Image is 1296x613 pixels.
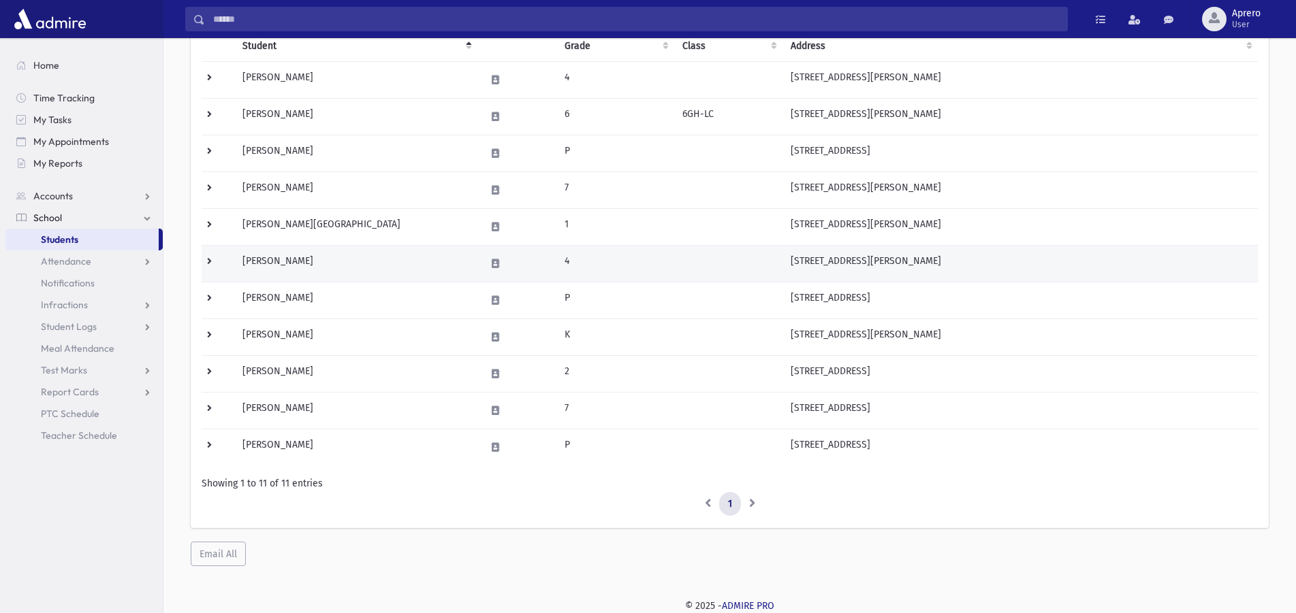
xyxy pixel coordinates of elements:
[41,233,78,246] span: Students
[33,92,95,104] span: Time Tracking
[722,600,774,612] a: ADMIRE PRO
[556,429,674,465] td: P
[783,392,1258,429] td: [STREET_ADDRESS]
[41,342,114,354] span: Meal Attendance
[234,282,477,318] td: [PERSON_NAME]
[33,157,82,169] span: My Reports
[33,212,62,224] span: School
[556,318,674,355] td: K
[556,282,674,318] td: P
[783,429,1258,465] td: [STREET_ADDRESS]
[41,255,91,267] span: Attendance
[205,7,1067,31] input: Search
[234,171,477,208] td: [PERSON_NAME]
[234,429,477,465] td: [PERSON_NAME]
[556,31,674,62] th: Grade: activate to sort column ascending
[5,229,159,250] a: Students
[234,98,477,135] td: [PERSON_NAME]
[5,131,163,152] a: My Appointments
[191,542,246,566] button: Email All
[5,425,163,446] a: Teacher Schedule
[674,31,783,62] th: Class: activate to sort column ascending
[33,135,109,148] span: My Appointments
[185,599,1274,613] div: © 2025 -
[234,392,477,429] td: [PERSON_NAME]
[5,250,163,272] a: Attendance
[674,98,783,135] td: 6GH-LC
[5,381,163,403] a: Report Cards
[234,135,477,171] td: [PERSON_NAME]
[783,135,1258,171] td: [STREET_ADDRESS]
[1232,8,1261,19] span: Aprero
[5,272,163,294] a: Notifications
[202,476,1258,491] div: Showing 1 to 11 of 11 entries
[5,152,163,174] a: My Reports
[5,54,163,76] a: Home
[556,98,674,135] td: 6
[41,277,95,289] span: Notifications
[556,61,674,98] td: 4
[5,185,163,207] a: Accounts
[783,355,1258,392] td: [STREET_ADDRESS]
[783,61,1258,98] td: [STREET_ADDRESS][PERSON_NAME]
[556,355,674,392] td: 2
[33,114,72,126] span: My Tasks
[5,403,163,425] a: PTC Schedule
[33,190,73,202] span: Accounts
[41,429,117,442] span: Teacher Schedule
[234,318,477,355] td: [PERSON_NAME]
[556,171,674,208] td: 7
[783,245,1258,282] td: [STREET_ADDRESS][PERSON_NAME]
[556,135,674,171] td: P
[5,294,163,316] a: Infractions
[783,208,1258,245] td: [STREET_ADDRESS][PERSON_NAME]
[41,364,87,376] span: Test Marks
[41,386,99,398] span: Report Cards
[556,392,674,429] td: 7
[556,208,674,245] td: 1
[234,245,477,282] td: [PERSON_NAME]
[783,282,1258,318] td: [STREET_ADDRESS]
[234,61,477,98] td: [PERSON_NAME]
[234,208,477,245] td: [PERSON_NAME][GEOGRAPHIC_DATA]
[5,359,163,381] a: Test Marks
[41,408,99,420] span: PTC Schedule
[234,31,477,62] th: Student: activate to sort column descending
[783,31,1258,62] th: Address: activate to sort column ascending
[33,59,59,71] span: Home
[5,87,163,109] a: Time Tracking
[783,171,1258,208] td: [STREET_ADDRESS][PERSON_NAME]
[719,492,741,516] a: 1
[1232,19,1261,30] span: User
[5,337,163,359] a: Meal Attendance
[5,207,163,229] a: School
[5,109,163,131] a: My Tasks
[41,320,97,333] span: Student Logs
[41,299,88,311] span: Infractions
[556,245,674,282] td: 4
[234,355,477,392] td: [PERSON_NAME]
[5,316,163,337] a: Student Logs
[11,5,89,33] img: AdmirePro
[783,98,1258,135] td: [STREET_ADDRESS][PERSON_NAME]
[783,318,1258,355] td: [STREET_ADDRESS][PERSON_NAME]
